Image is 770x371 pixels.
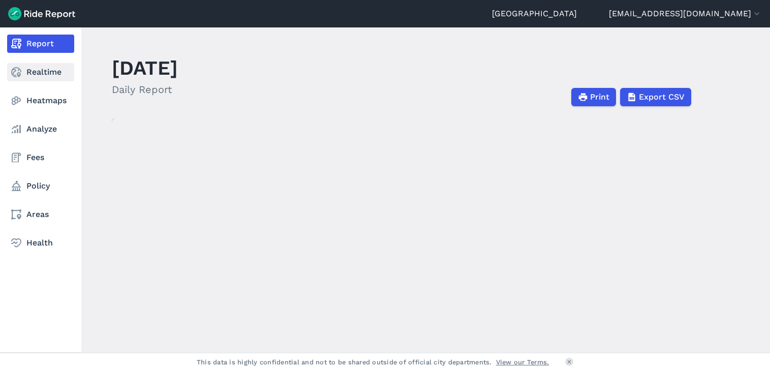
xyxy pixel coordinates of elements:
[492,8,577,20] a: [GEOGRAPHIC_DATA]
[7,63,74,81] a: Realtime
[7,35,74,53] a: Report
[496,357,549,367] a: View our Terms.
[620,88,691,106] button: Export CSV
[7,120,74,138] a: Analyze
[112,54,178,82] h1: [DATE]
[7,234,74,252] a: Health
[639,91,685,103] span: Export CSV
[7,205,74,224] a: Areas
[112,82,178,97] h2: Daily Report
[7,177,74,195] a: Policy
[7,148,74,167] a: Fees
[609,8,762,20] button: [EMAIL_ADDRESS][DOMAIN_NAME]
[571,88,616,106] button: Print
[7,91,74,110] a: Heatmaps
[590,91,609,103] span: Print
[8,7,75,20] img: Ride Report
